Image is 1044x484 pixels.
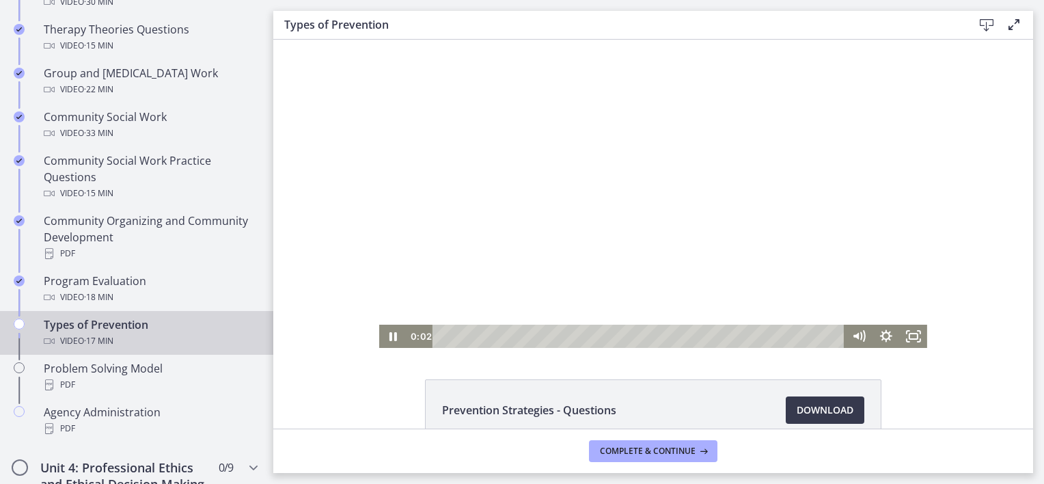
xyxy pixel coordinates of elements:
div: PDF [44,245,257,262]
button: Show settings menu [599,285,627,308]
span: · 18 min [84,289,113,306]
i: Completed [14,215,25,226]
div: Video [44,81,257,98]
div: Video [44,38,257,54]
button: Mute [572,285,599,308]
div: Video [44,333,257,349]
div: Community Organizing and Community Development [44,213,257,262]
span: Prevention Strategies - Questions [442,402,616,418]
div: Community Social Work Practice Questions [44,152,257,202]
div: Therapy Theories Questions [44,21,257,54]
i: Completed [14,111,25,122]
span: Complete & continue [600,446,696,457]
h3: Types of Prevention [284,16,951,33]
i: Completed [14,68,25,79]
button: Complete & continue [589,440,717,462]
a: Download [786,396,864,424]
div: Group and [MEDICAL_DATA] Work [44,65,257,98]
div: Community Social Work [44,109,257,142]
span: 0 / 9 [219,459,233,476]
div: Video [44,125,257,142]
span: · 15 min [84,38,113,54]
span: · 33 min [84,125,113,142]
div: Agency Administration [44,404,257,437]
span: Download [797,402,853,418]
div: Types of Prevention [44,317,257,349]
button: Fullscreen [627,285,654,308]
div: Video [44,185,257,202]
div: Program Evaluation [44,273,257,306]
iframe: Video Lesson [273,40,1033,348]
i: Completed [14,155,25,166]
i: Completed [14,24,25,35]
div: Problem Solving Model [44,360,257,393]
span: · 17 min [84,333,113,349]
i: Completed [14,275,25,286]
div: Video [44,289,257,306]
span: · 15 min [84,185,113,202]
div: PDF [44,377,257,393]
div: PDF [44,420,257,437]
span: · 22 min [84,81,113,98]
